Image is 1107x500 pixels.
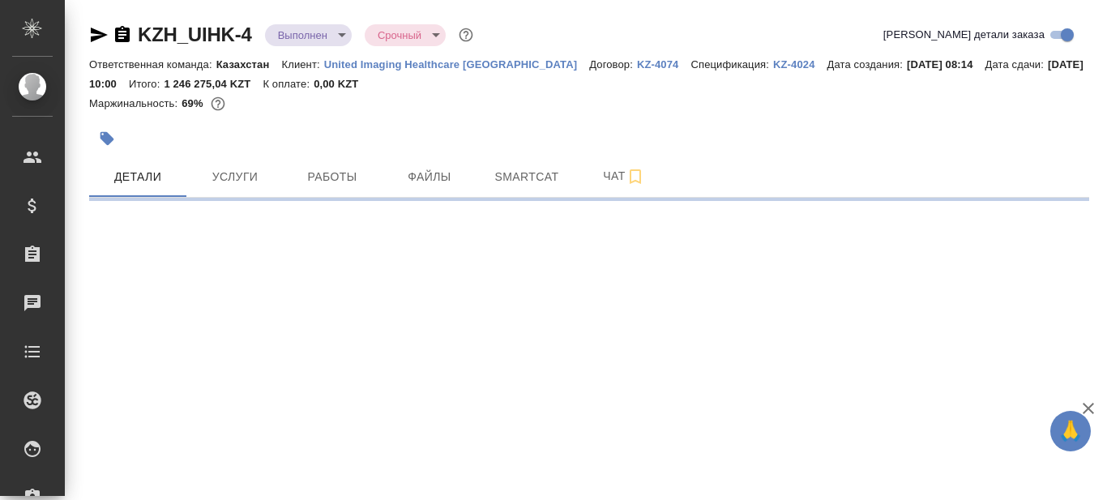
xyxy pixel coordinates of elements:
[1050,411,1091,451] button: 🙏
[589,58,637,71] p: Договор:
[391,167,468,187] span: Файлы
[985,58,1048,71] p: Дата сдачи:
[89,97,182,109] p: Маржинальность:
[164,78,263,90] p: 1 246 275,04 KZT
[129,78,164,90] p: Итого:
[1057,414,1084,448] span: 🙏
[455,24,477,45] button: Доп статусы указывают на важность/срочность заказа
[690,58,772,71] p: Спецификация:
[89,121,125,156] button: Добавить тэг
[883,27,1045,43] span: [PERSON_NAME] детали заказа
[324,57,589,71] a: United Imaging Healthcare [GEOGRAPHIC_DATA]
[827,58,907,71] p: Дата создания:
[273,28,332,42] button: Выполнен
[265,24,352,46] div: Выполнен
[89,58,216,71] p: Ответственная команда:
[216,58,282,71] p: Казахстан
[907,58,985,71] p: [DATE] 08:14
[773,58,827,71] p: KZ-4024
[113,25,132,45] button: Скопировать ссылку
[585,166,663,186] span: Чат
[196,167,274,187] span: Услуги
[637,58,691,71] p: KZ-4074
[365,24,446,46] div: Выполнен
[263,78,314,90] p: К оплате:
[138,24,252,45] a: KZH_UIHK-4
[99,167,177,187] span: Детали
[207,93,229,114] button: 51038.31 RUB;
[773,57,827,71] a: KZ-4024
[488,167,566,187] span: Smartcat
[626,167,645,186] svg: Подписаться
[281,58,323,71] p: Клиент:
[324,58,589,71] p: United Imaging Healthcare [GEOGRAPHIC_DATA]
[637,57,691,71] a: KZ-4074
[89,25,109,45] button: Скопировать ссылку для ЯМессенджера
[293,167,371,187] span: Работы
[314,78,370,90] p: 0,00 KZT
[182,97,207,109] p: 69%
[373,28,426,42] button: Срочный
